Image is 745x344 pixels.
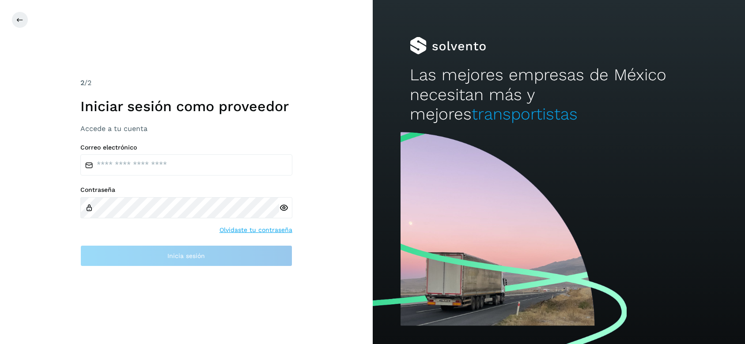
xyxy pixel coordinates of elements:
[472,105,578,123] span: transportistas
[80,79,84,87] span: 2
[219,225,292,235] a: Olvidaste tu contraseña
[167,253,205,259] span: Inicia sesión
[80,98,292,115] h1: Iniciar sesión como proveedor
[80,78,292,88] div: /2
[80,124,292,133] h3: Accede a tu cuenta
[80,144,292,151] label: Correo electrónico
[80,186,292,194] label: Contraseña
[410,65,708,124] h2: Las mejores empresas de México necesitan más y mejores
[80,245,292,266] button: Inicia sesión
